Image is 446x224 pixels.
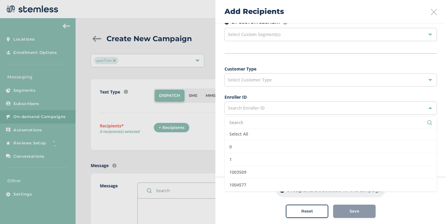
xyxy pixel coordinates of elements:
input: Search [229,119,432,126]
iframe: Chat Widget [416,195,446,224]
span: Select Custom Segment(s) [228,31,280,37]
button: Reset [286,205,328,218]
li: 1003509 [225,166,437,179]
li: Select All [225,128,437,140]
span: Reset [301,208,313,214]
label: Customer Type [225,66,437,72]
label: Enroller ID [225,94,437,100]
li: 1 [225,153,437,166]
li: 0 [225,140,437,153]
span: Search Enroller ID [228,105,265,111]
span: Select Customer Type [228,77,272,83]
h2: Add Recipients [225,6,284,17]
li: 1004577 [225,179,437,191]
